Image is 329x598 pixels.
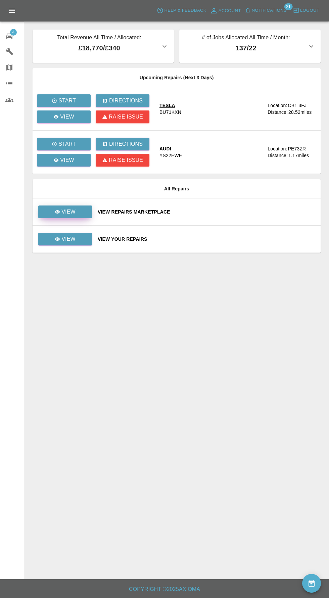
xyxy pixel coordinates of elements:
p: Directions [109,97,143,105]
a: AUDIYS22EWE [159,145,262,159]
button: Open drawer [4,3,20,19]
a: TESLABU71KXN [159,102,262,116]
p: Raise issue [109,113,143,121]
div: PE73ZR [288,145,306,152]
span: Help & Feedback [164,7,206,14]
button: Start [37,138,91,150]
a: View [37,154,91,167]
a: View Your Repairs [98,236,315,242]
p: Start [58,97,76,105]
span: 4 [10,29,17,36]
p: Raise issue [109,156,143,164]
a: View [38,205,92,218]
div: YS22EWE [159,152,182,159]
p: View [61,235,76,243]
p: 137 / 22 [185,43,307,53]
div: Distance: [268,152,288,159]
button: Raise issue [96,110,149,123]
button: Directions [96,138,149,150]
div: CB1 3FJ [288,102,307,109]
a: View Repairs Marketplace [98,209,315,215]
span: 21 [284,3,292,10]
p: # of Jobs Allocated All Time / Month: [185,34,307,43]
button: Total Revenue All Time / Allocated:£18,770/£340 [33,30,174,63]
h6: Copyright © 2025 Axioma [5,585,324,594]
div: Location: [268,145,287,152]
p: View [61,208,76,216]
span: Logout [300,7,319,14]
span: Account [219,7,241,15]
button: Help & Feedback [155,5,208,16]
span: Notifications [252,7,287,14]
button: Start [37,94,91,107]
a: Location:CB1 3FJDistance:28.52miles [268,102,315,116]
p: Directions [109,140,143,148]
div: 28.52 miles [288,109,315,116]
button: Directions [96,94,149,107]
p: View [60,113,74,121]
div: BU71KXN [159,109,181,116]
button: Notifications [243,5,288,16]
a: View [38,233,92,245]
div: 1.17 miles [288,152,315,159]
p: Start [58,140,76,148]
a: Account [208,5,243,16]
p: Total Revenue All Time / Allocated: [38,34,160,43]
th: Upcoming Repairs (Next 3 Days) [33,68,321,87]
a: Location:PE73ZRDistance:1.17miles [268,145,315,159]
button: Logout [291,5,321,16]
a: View [37,110,91,123]
div: Location: [268,102,287,109]
button: # of Jobs Allocated All Time / Month:137/22 [179,30,321,63]
th: All Repairs [33,179,321,198]
button: Raise issue [96,154,149,167]
button: availability [302,574,321,593]
div: Distance: [268,109,288,116]
a: View [38,209,92,214]
p: £18,770 / £340 [38,43,160,53]
div: TESLA [159,102,181,109]
div: AUDI [159,145,182,152]
a: View [38,236,92,241]
p: View [60,156,74,164]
